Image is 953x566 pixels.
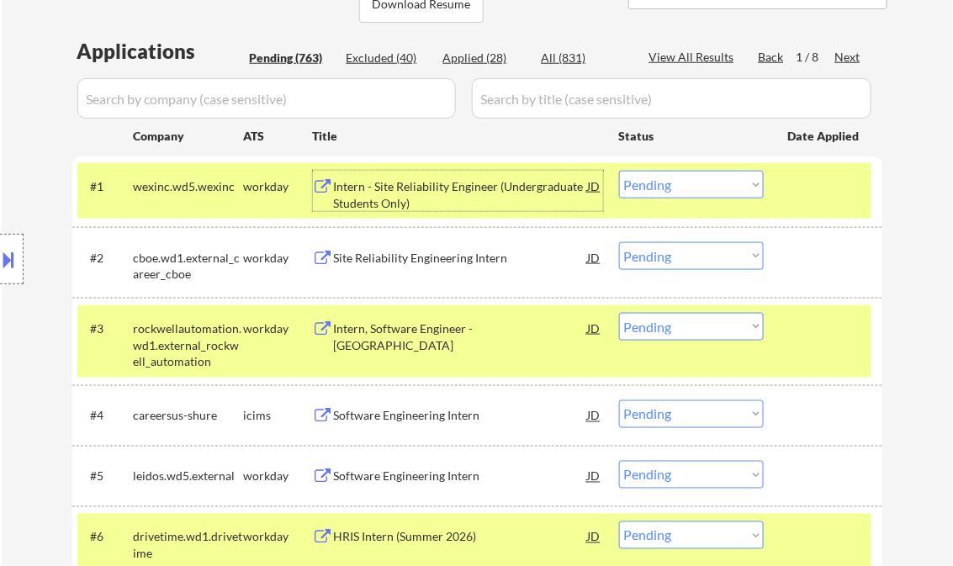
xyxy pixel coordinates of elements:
div: workday [244,529,313,546]
div: Software Engineering Intern [334,408,588,425]
div: Software Engineering Intern [334,468,588,485]
div: 1 / 8 [797,49,835,66]
input: Search by company (case sensitive) [77,78,456,119]
div: Back [759,49,786,66]
input: Search by title (case sensitive) [472,78,871,119]
div: Date Applied [788,128,862,145]
div: Title [313,128,603,145]
div: HRIS Intern (Summer 2026) [334,529,588,546]
div: Applications [77,41,244,61]
div: Intern, Software Engineer - [GEOGRAPHIC_DATA] [334,320,588,353]
div: View All Results [649,49,739,66]
div: Applied (28) [443,50,527,66]
div: JD [586,521,603,552]
div: icims [244,408,313,425]
div: careersus-shure [134,408,244,425]
div: #6 [91,529,120,546]
div: drivetime.wd1.drivetime [134,529,244,562]
div: #4 [91,408,120,425]
div: workday [244,468,313,485]
div: JD [586,313,603,343]
div: All (831) [542,50,626,66]
div: leidos.wd5.external [134,468,244,485]
div: Site Reliability Engineering Intern [334,250,588,267]
div: Excluded (40) [347,50,431,66]
div: #5 [91,468,120,485]
div: JD [586,400,603,431]
div: Status [619,120,764,151]
div: Next [835,49,862,66]
div: Intern - Site Reliability Engineer (Undergraduate Students Only) [334,178,588,211]
div: JD [586,461,603,491]
div: JD [586,171,603,201]
div: JD [586,242,603,272]
div: Pending (763) [250,50,334,66]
